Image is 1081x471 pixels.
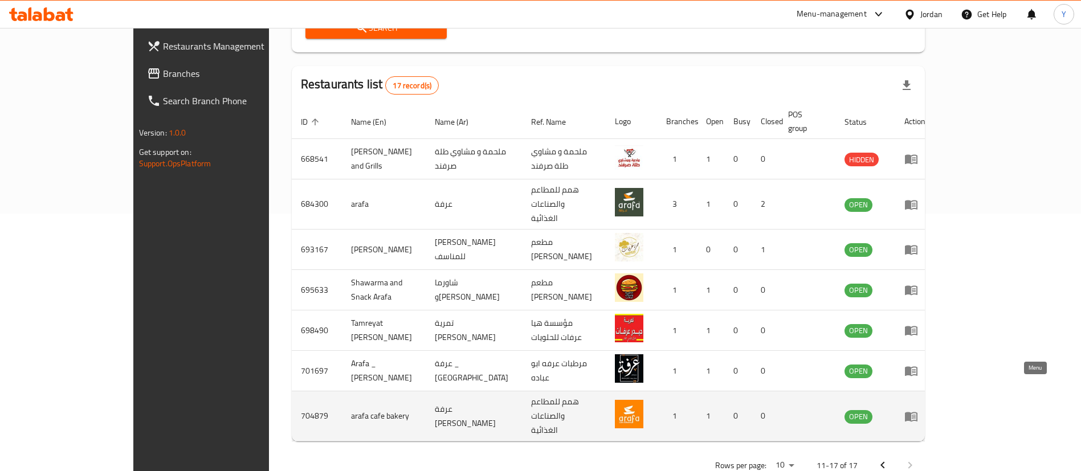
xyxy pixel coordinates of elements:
[752,179,779,230] td: 2
[657,139,697,179] td: 1
[522,310,606,351] td: مؤسسة هيا عرفات للحلويات
[615,188,643,216] img: arafa
[845,324,872,337] span: OPEN
[920,8,943,21] div: Jordan
[752,391,779,441] td: 0
[426,230,522,270] td: [PERSON_NAME] للمناسف
[697,351,724,391] td: 1
[752,310,779,351] td: 0
[426,139,522,179] td: ملحمة و مشاوي طلة صرفند
[657,391,697,441] td: 1
[845,364,872,378] span: OPEN
[522,351,606,391] td: مرطبات عرفه ابو عباده
[522,179,606,230] td: همم للمطاعم والصناعات الغذائية
[426,179,522,230] td: عرفة
[797,7,867,21] div: Menu-management
[904,198,925,211] div: Menu
[724,270,752,310] td: 0
[163,39,305,53] span: Restaurants Management
[342,139,426,179] td: [PERSON_NAME] and Grills
[845,198,872,211] span: OPEN
[724,230,752,270] td: 0
[893,72,920,99] div: Export file
[845,284,872,297] span: OPEN
[426,270,522,310] td: شاورما و[PERSON_NAME]
[904,152,925,166] div: Menu
[752,351,779,391] td: 0
[315,21,438,35] span: Search
[845,115,882,129] span: Status
[904,243,925,256] div: Menu
[697,270,724,310] td: 1
[138,87,314,114] a: Search Branch Phone
[342,351,426,391] td: Arafa _ [PERSON_NAME]
[163,94,305,108] span: Search Branch Phone
[657,104,697,139] th: Branches
[301,76,439,95] h2: Restaurants list
[426,351,522,391] td: عرفة _ [GEOGRAPHIC_DATA]
[845,243,872,256] span: OPEN
[845,324,872,338] div: OPEN
[522,139,606,179] td: ملحمة و مشاوي طلة صرفند
[845,410,872,423] span: OPEN
[426,391,522,441] td: عرفة [PERSON_NAME]
[615,233,643,261] img: Manasaf Hamzeh Arafat
[697,139,724,179] td: 1
[697,391,724,441] td: 1
[895,104,935,139] th: Action
[292,179,342,230] td: 684300
[697,179,724,230] td: 1
[904,323,925,337] div: Menu
[342,179,426,230] td: arafa
[845,364,872,378] div: OPEN
[845,153,879,166] span: HIDDEN
[615,400,643,428] img: arafa cafe bakery
[342,270,426,310] td: Shawarma and Snack Arafa
[292,391,342,441] td: 704879
[522,391,606,441] td: همم للمطاعم والصناعات الغذائية
[292,139,342,179] td: 668541
[292,270,342,310] td: 695633
[138,60,314,87] a: Branches
[788,108,822,135] span: POS group
[522,270,606,310] td: مطعم [PERSON_NAME]
[292,230,342,270] td: 693167
[342,310,426,351] td: Tamreyat [PERSON_NAME]
[163,67,305,80] span: Branches
[657,230,697,270] td: 1
[657,351,697,391] td: 1
[342,230,426,270] td: [PERSON_NAME]
[724,391,752,441] td: 0
[169,125,186,140] span: 1.0.0
[724,351,752,391] td: 0
[522,230,606,270] td: مطعم [PERSON_NAME]
[435,115,483,129] span: Name (Ar)
[752,230,779,270] td: 1
[752,104,779,139] th: Closed
[531,115,581,129] span: Ref. Name
[724,139,752,179] td: 0
[139,156,211,171] a: Support.OpsPlatform
[657,310,697,351] td: 1
[697,310,724,351] td: 1
[904,283,925,297] div: Menu
[615,273,643,302] img: Shawarma and Snack Arafa
[615,142,643,171] img: Talat Sarafand Butchery and Grills
[657,179,697,230] td: 3
[724,104,752,139] th: Busy
[139,125,167,140] span: Version:
[139,145,191,159] span: Get support on:
[724,310,752,351] td: 0
[615,354,643,383] img: Arafa _ Sharea Al Falater
[615,314,643,342] img: Tamreyat Haidar Arafat
[1062,8,1066,21] span: Y
[138,32,314,60] a: Restaurants Management
[426,310,522,351] td: تمرية [PERSON_NAME]
[697,230,724,270] td: 0
[845,198,872,212] div: OPEN
[292,351,342,391] td: 701697
[657,270,697,310] td: 1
